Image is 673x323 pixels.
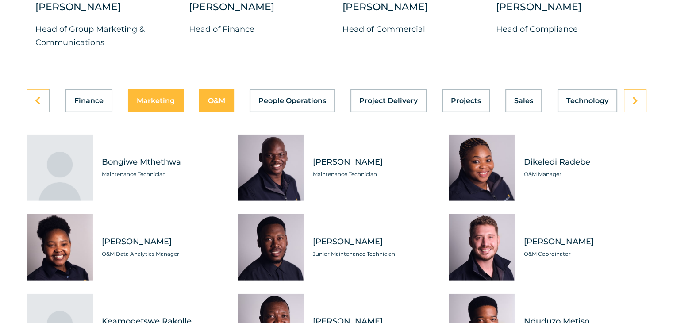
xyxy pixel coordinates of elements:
[74,97,104,104] span: Finance
[313,250,435,258] span: Junior Maintenance Technician
[496,0,636,23] div: [PERSON_NAME]
[102,157,224,168] span: Bongiwe Mthethwa
[313,236,435,247] span: [PERSON_NAME]
[342,23,483,36] p: Head of Commercial
[137,97,175,104] span: Marketing
[102,250,224,258] span: O&M Data Analytics Manager
[359,97,418,104] span: Project Delivery
[313,170,435,179] span: Maintenance Technician
[102,236,224,247] span: [PERSON_NAME]
[524,250,646,258] span: O&M Coordinator
[102,170,224,179] span: Maintenance Technician
[514,97,533,104] span: Sales
[35,0,176,23] div: [PERSON_NAME]
[208,97,225,104] span: O&M
[524,170,646,179] span: O&M Manager
[566,97,608,104] span: Technology
[524,157,646,168] span: Dikeledi Radebe
[35,23,176,49] p: Head of Group Marketing & Communications
[258,97,326,104] span: People Operations
[342,0,483,23] div: [PERSON_NAME]
[313,157,435,168] span: [PERSON_NAME]
[189,23,329,36] p: Head of Finance
[496,23,636,36] p: Head of Compliance
[189,0,329,23] div: [PERSON_NAME]
[451,97,481,104] span: Projects
[524,236,646,247] span: [PERSON_NAME]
